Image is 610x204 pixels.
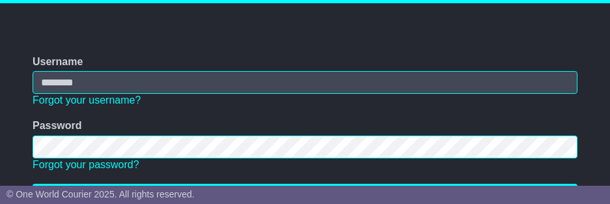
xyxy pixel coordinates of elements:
a: Forgot your password? [33,159,139,170]
a: Forgot your username? [33,95,141,106]
label: Username [33,55,83,68]
span: © One World Courier 2025. All rights reserved. [7,189,195,199]
label: Password [33,119,82,132]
